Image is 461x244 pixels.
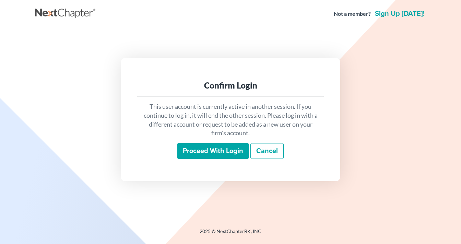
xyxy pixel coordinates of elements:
[35,228,426,240] div: 2025 © NextChapterBK, INC
[143,102,318,138] p: This user account is currently active in another session. If you continue to log in, it will end ...
[143,80,318,91] div: Confirm Login
[374,10,426,17] a: Sign up [DATE]!
[177,143,249,159] input: Proceed with login
[334,10,371,18] strong: Not a member?
[250,143,284,159] a: Cancel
